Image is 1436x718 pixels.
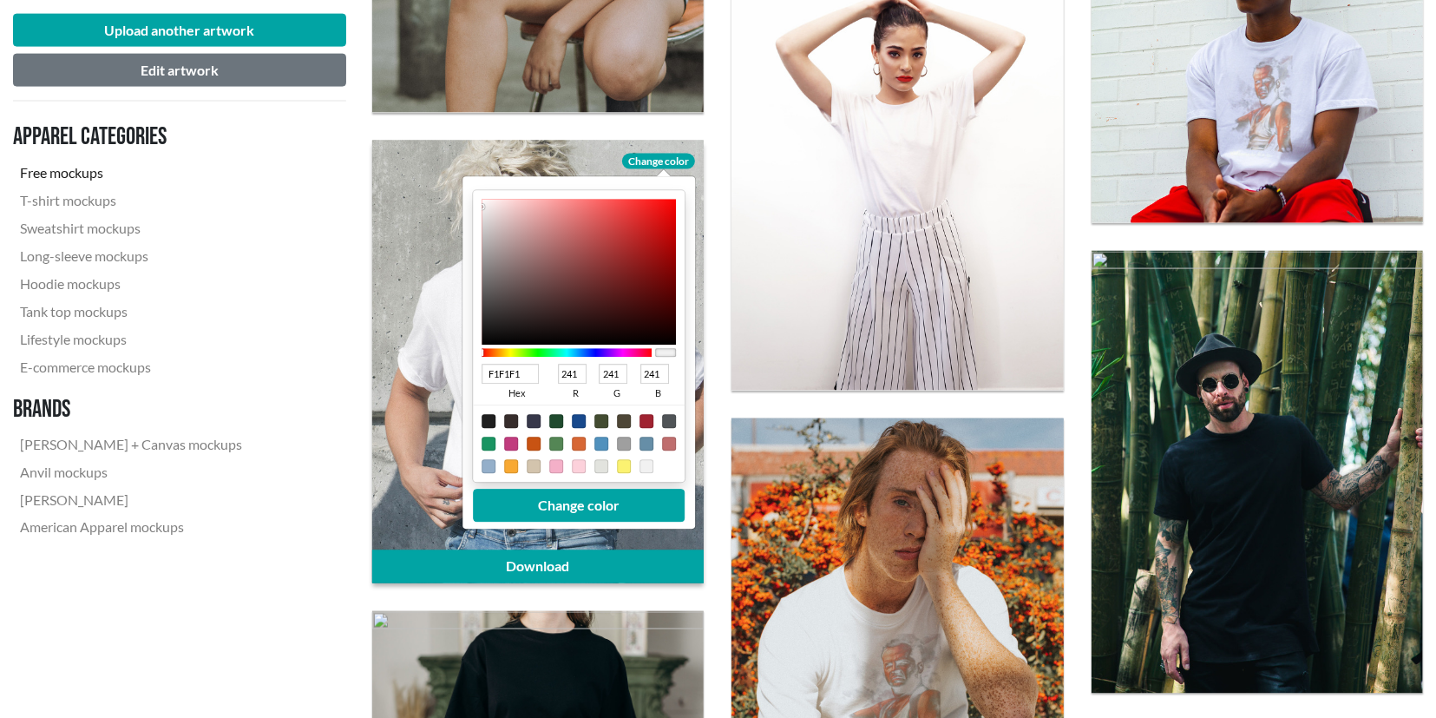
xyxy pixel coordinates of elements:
button: Upload another artwork [13,14,346,47]
div: #37384a [527,414,541,428]
div: #18498c [572,414,586,428]
a: American Apparel mockups [13,514,249,542]
div: #9f9f9f [617,437,631,451]
a: Anvil mockups [13,458,249,486]
div: #4e4737 [617,414,631,428]
div: #c85313 [527,437,541,451]
a: Long-sleeve mockups [13,242,249,270]
span: r [558,385,593,405]
a: Free mockups [13,159,249,187]
a: Sweatshirt mockups [13,214,249,242]
div: #548655 [549,437,563,451]
a: Tank top mockups [13,298,249,326]
div: #5191bd [594,437,608,451]
h3: Brands [13,395,249,425]
a: T-shirt mockups [13,187,249,214]
span: g [600,385,635,405]
span: Change color [622,154,695,169]
button: Edit artwork [13,54,346,87]
span: b [640,385,676,405]
div: #c13c7e [504,437,518,451]
a: E-commerce mockups [13,353,249,381]
div: #1F4A2E [549,414,563,428]
div: #372d2c [504,414,518,428]
div: #d3c4ad [527,459,541,473]
a: [PERSON_NAME] [13,486,249,514]
div: #1a9462 [482,437,495,451]
div: #f4b0c8 [549,459,563,473]
div: #fcd1db [572,459,586,473]
a: [PERSON_NAME] + Canvas mockups [13,431,249,458]
div: #f1f1f1 [639,459,653,473]
button: Change color [473,489,685,522]
a: Lifestyle mockups [13,326,249,353]
div: #d76735 [572,437,586,451]
div: #fbf271 [617,459,631,473]
div: #434c31 [594,414,608,428]
h3: Apparel categories [13,122,249,152]
a: Download [372,550,704,583]
div: #a02331 [639,414,653,428]
div: #f8a933 [504,459,518,473]
div: #e2e3de [594,459,608,473]
div: #668ea7 [639,437,653,451]
div: #bf6e6e [662,437,676,451]
a: Hoodie mockups [13,270,249,298]
div: #1f1f1f [482,414,495,428]
div: #94afca [482,459,495,473]
span: hex [482,385,553,405]
div: #505457 [662,414,676,428]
